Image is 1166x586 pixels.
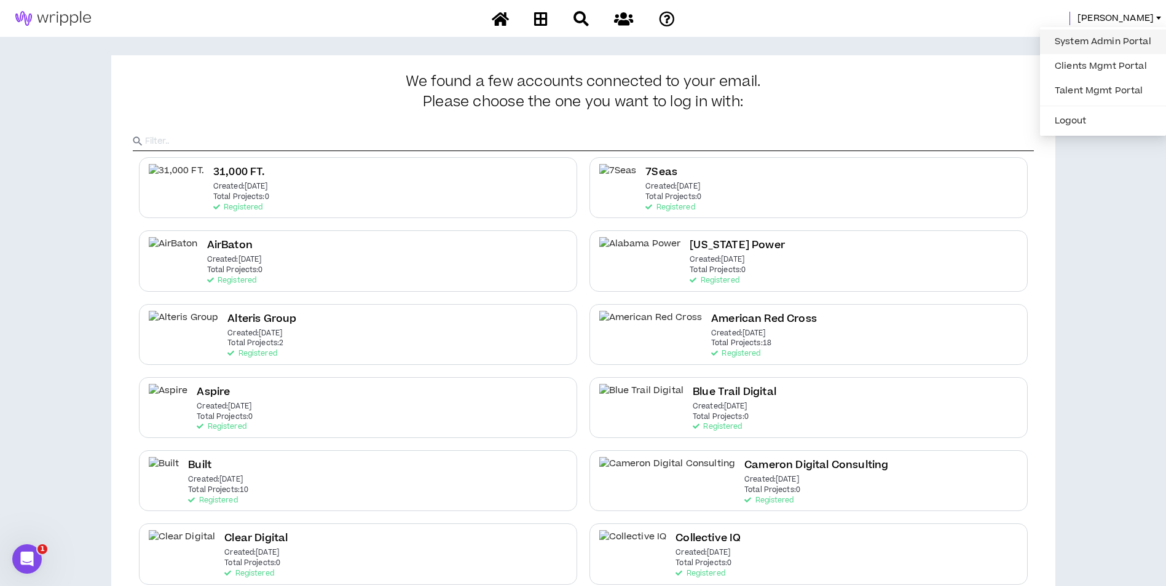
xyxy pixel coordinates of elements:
[1047,33,1159,51] a: System Admin Portal
[224,569,274,578] p: Registered
[690,276,739,285] p: Registered
[744,496,794,505] p: Registered
[711,350,760,358] p: Registered
[227,311,296,327] h2: Alteris Group
[645,203,695,212] p: Registered
[676,559,731,568] p: Total Projects: 0
[224,530,288,547] h2: Clear Digital
[1047,82,1159,100] a: Talent Mgmt Portal
[224,559,280,568] p: Total Projects: 0
[197,423,246,431] p: Registered
[207,276,256,285] p: Registered
[645,193,701,201] p: Total Projects: 0
[145,132,1034,150] input: Filter..
[1077,12,1154,25] span: [PERSON_NAME]
[690,256,744,264] p: Created: [DATE]
[744,475,799,484] p: Created: [DATE]
[133,74,1034,111] h3: We found a few accounts connected to your email.
[213,182,268,191] p: Created: [DATE]
[693,384,776,400] h2: Blue Trail Digital
[224,549,279,557] p: Created: [DATE]
[213,203,262,212] p: Registered
[12,544,42,574] iframe: Intercom live chat
[645,164,677,181] h2: 7Seas
[227,350,277,358] p: Registered
[227,339,283,348] p: Total Projects: 2
[207,237,253,254] h2: AirBaton
[149,164,204,192] img: 31,000 FT.
[744,486,800,494] p: Total Projects: 0
[149,530,216,558] img: Clear Digital
[188,475,243,484] p: Created: [DATE]
[690,237,785,254] h2: [US_STATE] Power
[149,237,198,265] img: AirBaton
[213,193,269,201] p: Total Projects: 0
[599,164,637,192] img: 7Seas
[197,413,253,421] p: Total Projects: 0
[423,94,743,111] span: Please choose the one you want to log in with:
[188,496,237,505] p: Registered
[207,256,262,264] p: Created: [DATE]
[599,457,736,485] img: Cameron Digital Consulting
[149,311,219,338] img: Alteris Group
[676,530,741,547] h2: Collective IQ
[711,329,766,338] p: Created: [DATE]
[188,486,248,494] p: Total Projects: 10
[693,423,742,431] p: Registered
[711,339,771,348] p: Total Projects: 18
[188,457,211,474] h2: Built
[693,413,749,421] p: Total Projects: 0
[693,402,747,411] p: Created: [DATE]
[37,544,47,554] span: 1
[599,237,681,265] img: Alabama Power
[197,384,230,400] h2: Aspire
[197,402,251,411] p: Created: [DATE]
[1047,57,1159,76] a: Clients Mgmt Portal
[149,457,179,485] img: Built
[599,530,667,558] img: Collective IQ
[690,266,746,275] p: Total Projects: 0
[744,457,888,474] h2: Cameron Digital Consulting
[213,164,266,181] h2: 31,000 FT.
[676,569,725,578] p: Registered
[676,549,730,557] p: Created: [DATE]
[599,384,684,412] img: Blue Trail Digital
[645,182,700,191] p: Created: [DATE]
[711,311,817,327] h2: American Red Cross
[149,384,188,412] img: Aspire
[227,329,282,338] p: Created: [DATE]
[1047,112,1159,130] button: Logout
[599,311,703,338] img: American Red Cross
[207,266,263,275] p: Total Projects: 0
